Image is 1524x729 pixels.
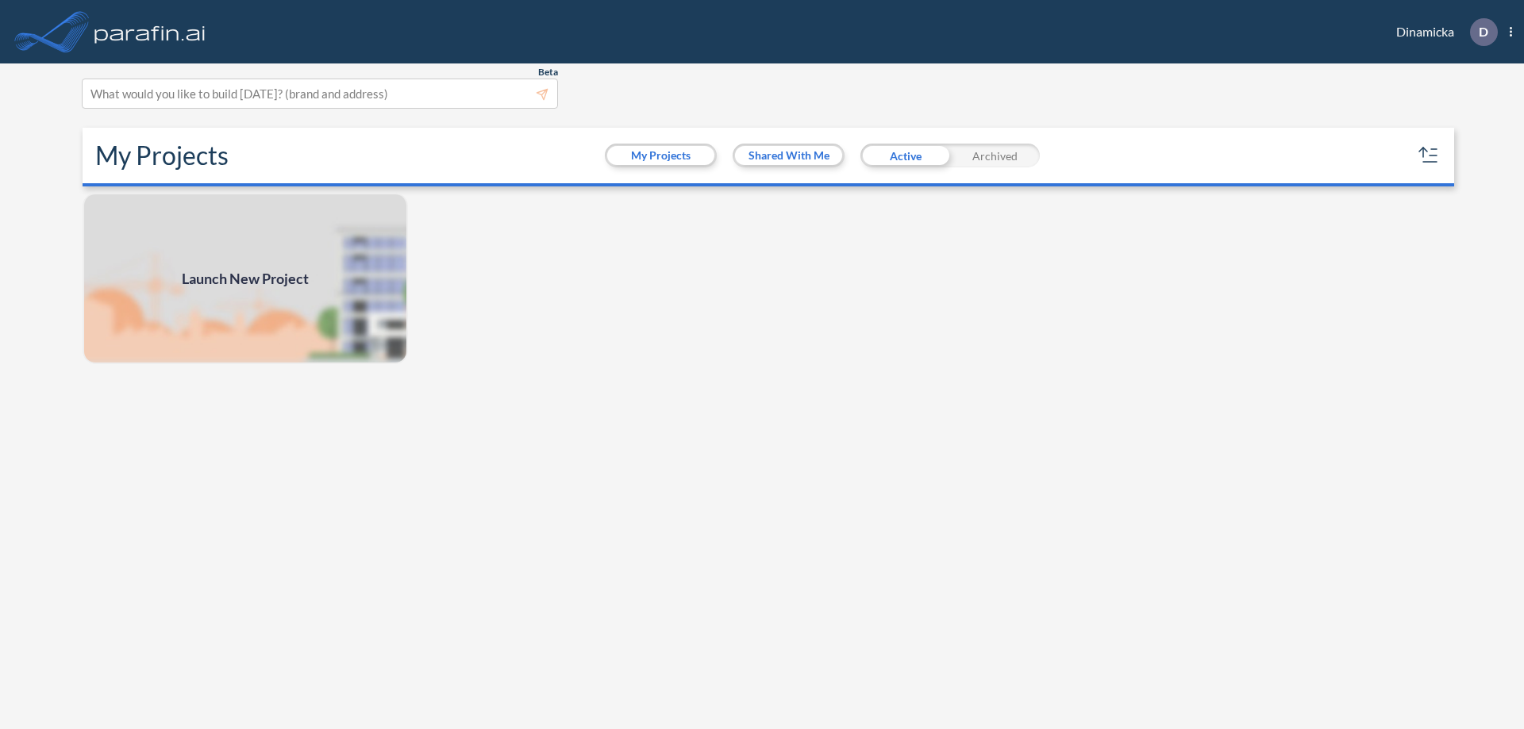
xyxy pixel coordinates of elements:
[83,193,408,364] a: Launch New Project
[538,66,558,79] span: Beta
[607,146,714,165] button: My Projects
[860,144,950,167] div: Active
[83,193,408,364] img: add
[950,144,1040,167] div: Archived
[91,16,209,48] img: logo
[95,140,229,171] h2: My Projects
[182,268,309,290] span: Launch New Project
[735,146,842,165] button: Shared With Me
[1479,25,1488,39] p: D
[1416,143,1441,168] button: sort
[1372,18,1512,46] div: Dinamicka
